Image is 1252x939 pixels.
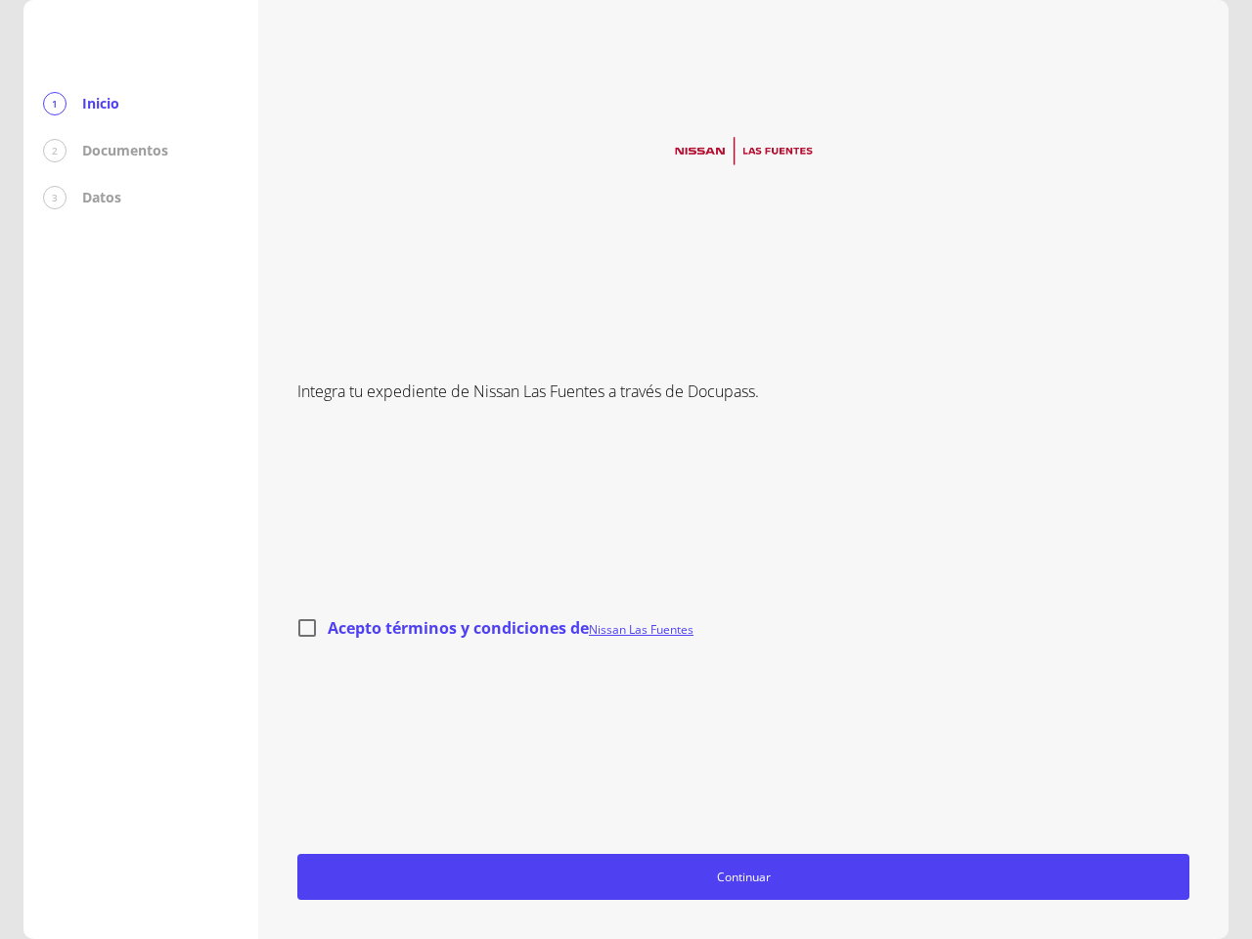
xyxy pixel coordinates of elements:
[297,380,1189,403] p: Integra tu expediente de Nissan Las Fuentes a través de Docupass.
[82,141,168,160] p: Documentos
[43,92,67,115] div: 1
[328,617,693,639] span: Acepto términos y condiciones de
[43,139,67,162] div: 2
[82,188,121,207] p: Datos
[82,94,119,113] p: Inicio
[297,854,1189,900] button: Continuar
[663,128,825,174] img: logo
[306,867,1181,887] span: Continuar
[589,621,693,638] a: Nissan Las Fuentes
[43,186,67,209] div: 3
